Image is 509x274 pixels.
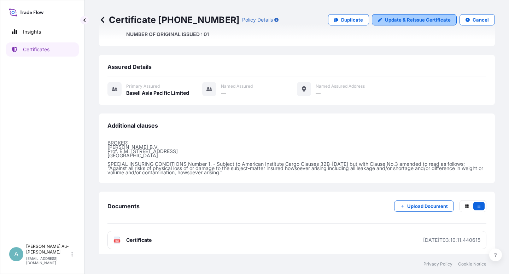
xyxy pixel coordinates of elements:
p: BROKER: [PERSON_NAME] B.V. Prof. E.M. [STREET_ADDRESS] [GEOGRAPHIC_DATA] SPECIAL INSURING CONDITI... [107,141,486,175]
p: [EMAIL_ADDRESS][DOMAIN_NAME] [26,256,70,265]
a: Certificates [6,42,79,57]
span: A [14,251,18,258]
a: PDFCertificate[DATE]T03:10:11.440615 [107,231,486,249]
text: PDF [115,240,119,242]
span: Assured Details [107,63,152,70]
button: Cancel [460,14,495,25]
span: — [316,89,321,97]
span: — [221,89,226,97]
p: Upload Document [407,203,448,210]
p: Certificates [23,46,49,53]
a: Privacy Policy [423,261,452,267]
p: Update & Reissue Certificate [385,16,451,23]
div: [DATE]T03:10:11.440615 [423,237,480,244]
span: Basell Asia Pacific Limited [126,89,189,97]
a: Insights [6,25,79,39]
a: Duplicate [328,14,369,25]
span: Additional clauses [107,122,158,129]
p: Certificate [PHONE_NUMBER] [99,14,239,25]
span: Primary assured [126,83,160,89]
button: Upload Document [394,200,454,212]
p: Insights [23,28,41,35]
p: Cancel [473,16,489,23]
p: [PERSON_NAME] Au-[PERSON_NAME] [26,244,70,255]
span: Documents [107,203,140,210]
a: Cookie Notice [458,261,486,267]
p: Duplicate [341,16,363,23]
span: Named Assured [221,83,253,89]
span: Named Assured Address [316,83,365,89]
a: Update & Reissue Certificate [372,14,457,25]
p: Policy Details [242,16,273,23]
span: Certificate [126,237,152,244]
